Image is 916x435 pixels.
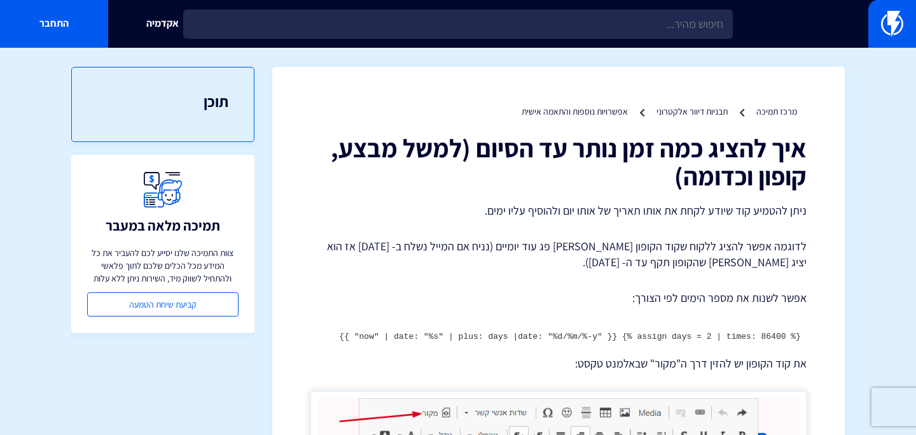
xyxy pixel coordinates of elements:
a: מרכז תמיכה [756,106,797,117]
h1: איך להציג כמה זמן נותר עד הסיום (למשל מבצע, קופון וכדומה) [310,134,807,190]
h3: תמיכה מלאה במעבר [106,218,220,233]
a: אפשרויות נוספות והתאמה אישית [522,106,628,117]
p: צוות התמיכה שלנו יסייע לכם להעביר את כל המידע מכל הכלים שלכם לתוך פלאשי ולהתחיל לשווק מיד, השירות... [87,246,239,285]
a: תבניות דיוור אלקטרוני [656,106,728,117]
input: חיפוש מהיר... [183,10,733,39]
p: לדוגמה אפשר להציג ללקוח שקוד הקופון [PERSON_NAME] פג עוד יומיים (נניח אם המייל נשלח ב- [DATE] אז ... [310,238,807,271]
pre: {% assign days = 2 | times: 86400 %} {{ "now" | date: "%s" | plus: days |date: "%d/%m/%-y" }} [310,325,807,350]
p: אפשר לשנות את מספר הימים לפי הצורך: [310,290,807,306]
p: את קוד הקופון יש להזין דרך ה"מקור" שבאלמנט טקסט: [310,355,807,372]
a: קביעת שיחת הטמעה [87,292,239,317]
h3: תוכן [97,93,228,110]
p: ניתן להטמיע קוד שיודע לקחת את אותו תאריך של אותו יום ולהוסיף עליו ימים. [310,203,807,219]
